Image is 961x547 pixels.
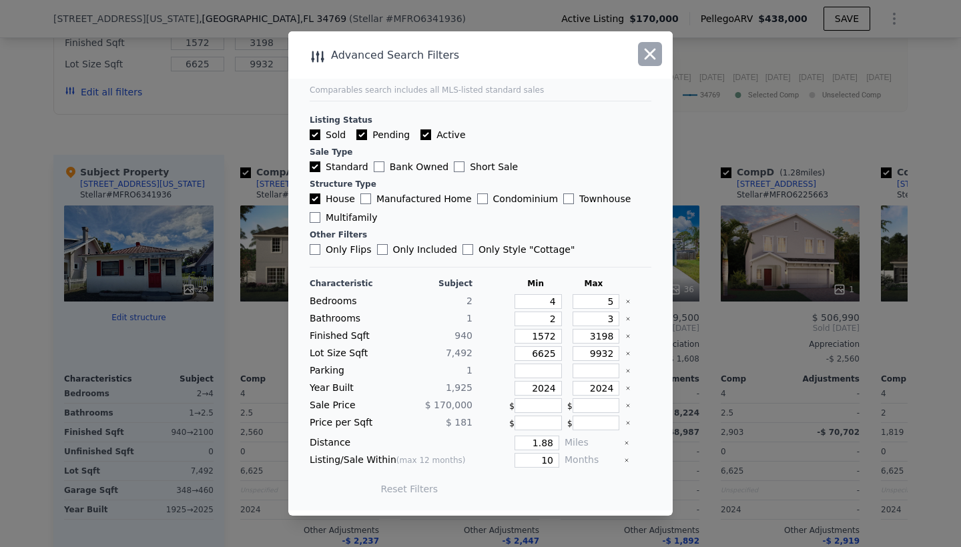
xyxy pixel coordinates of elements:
[310,192,355,205] label: House
[567,416,620,430] div: $
[310,416,388,430] div: Price per Sqft
[477,192,558,205] label: Condominium
[462,244,473,255] input: Only Style "Cottage"
[310,381,388,396] div: Year Built
[310,436,472,450] div: Distance
[310,147,651,157] div: Sale Type
[360,193,371,204] input: Manufactured Home
[563,192,631,205] label: Townhouse
[420,129,431,140] input: Active
[509,278,562,289] div: Min
[356,129,367,140] input: Pending
[625,299,631,304] button: Clear
[625,316,631,322] button: Clear
[477,193,488,204] input: Condominium
[446,382,472,393] span: 1,925
[310,294,388,309] div: Bedrooms
[310,244,320,255] input: Only Flips
[310,85,651,95] div: Comparables search includes all MLS-listed standard sales
[420,128,465,141] label: Active
[625,386,631,391] button: Clear
[377,243,457,256] label: Only Included
[624,440,629,446] button: Clear
[466,313,472,324] span: 1
[625,403,631,408] button: Clear
[567,278,620,289] div: Max
[446,348,472,358] span: 7,492
[310,312,388,326] div: Bathrooms
[310,243,372,256] label: Only Flips
[563,193,574,204] input: Townhouse
[310,229,651,240] div: Other Filters
[625,368,631,374] button: Clear
[374,161,384,172] input: Bank Owned
[374,160,448,173] label: Bank Owned
[446,417,472,428] span: $ 181
[565,436,619,450] div: Miles
[310,212,320,223] input: Multifamily
[466,296,472,306] span: 2
[360,192,472,205] label: Manufactured Home
[454,161,464,172] input: Short Sale
[310,193,320,204] input: House
[394,278,472,289] div: Subject
[462,243,575,256] label: Only Style " Cottage "
[396,456,466,465] span: (max 12 months)
[381,482,438,496] button: Reset
[565,453,619,468] div: Months
[509,416,562,430] div: $
[454,160,518,173] label: Short Sale
[310,160,368,173] label: Standard
[356,128,410,141] label: Pending
[509,398,562,413] div: $
[310,211,377,224] label: Multifamily
[310,453,472,468] div: Listing/Sale Within
[310,278,388,289] div: Characteristic
[377,244,388,255] input: Only Included
[310,364,388,378] div: Parking
[288,46,596,65] div: Advanced Search Filters
[310,329,388,344] div: Finished Sqft
[625,334,631,339] button: Clear
[310,129,320,140] input: Sold
[454,330,472,341] span: 940
[625,351,631,356] button: Clear
[625,420,631,426] button: Clear
[310,398,388,413] div: Sale Price
[310,179,651,189] div: Structure Type
[466,365,472,376] span: 1
[624,458,629,463] button: Clear
[425,400,472,410] span: $ 170,000
[310,115,651,125] div: Listing Status
[310,128,346,141] label: Sold
[567,398,620,413] div: $
[310,161,320,172] input: Standard
[310,346,388,361] div: Lot Size Sqft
